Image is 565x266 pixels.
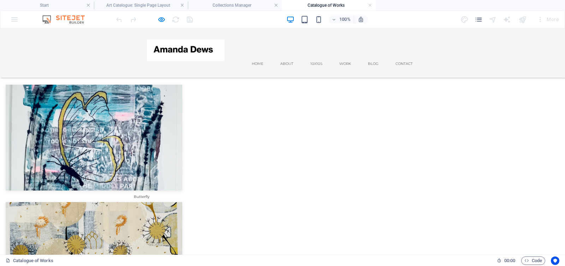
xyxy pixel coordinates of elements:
i: Pages (Ctrl+Alt+S) [475,16,483,24]
h4: Collections Manager [188,1,282,9]
span: 00 00 [504,256,515,265]
h6: Session time [497,256,516,265]
button: pages [475,15,483,24]
i: On resize automatically adjust zoom level to fit chosen device. [358,16,364,23]
button: 100% [329,15,354,24]
button: Usercentrics [551,256,559,265]
a: Click to cancel selection. Double-click to open Pages [6,256,53,265]
span: : [509,258,510,263]
h4: Art Catelogue: Single Page Layout [94,1,188,9]
h6: 100% [339,15,351,24]
h4: Catalogue of Works [282,1,376,9]
img: Editor Logo [41,15,94,24]
span: Code [524,256,542,265]
button: Code [521,256,545,265]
